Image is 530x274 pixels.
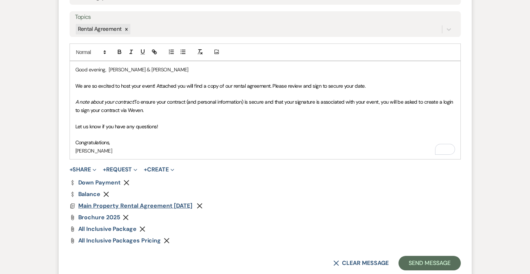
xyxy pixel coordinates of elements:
[78,238,161,244] a: All Inclusive Packages Pricing
[70,61,460,159] div: To enrich screen reader interactions, please activate Accessibility in Grammarly extension settings
[78,202,192,209] span: Main Property Rental Agreement [DATE]
[75,99,455,113] span: To ensure your contract (and personal information) is secure and that your signature is associate...
[70,191,100,197] a: Balance
[75,147,455,155] p: [PERSON_NAME]
[333,260,388,266] button: Clear message
[78,215,120,220] a: Brochure 2025
[144,167,174,173] button: Create
[75,123,158,130] span: Let us know if you have any questions!
[75,139,110,146] span: Congratulations,
[78,237,161,244] span: All Inclusive Packages Pricing
[75,83,366,89] span: We are so excited to host your event! Attached you will find a copy of our rental agreement. Plea...
[75,12,455,22] label: Topics
[76,24,123,34] div: Rental Agreement
[70,167,73,173] span: +
[70,167,97,173] button: Share
[398,256,460,270] button: Send Message
[78,202,194,210] button: Main Property Rental Agreement [DATE]
[103,167,106,173] span: +
[70,180,121,186] a: Down Payment
[78,213,120,221] span: Brochure 2025
[78,226,137,232] a: All Inclusive Package
[144,167,147,173] span: +
[78,225,137,233] span: All Inclusive Package
[75,66,455,74] p: Good evening, [PERSON_NAME] & [PERSON_NAME]
[103,167,137,173] button: Request
[75,99,134,105] em: A note about your contract:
